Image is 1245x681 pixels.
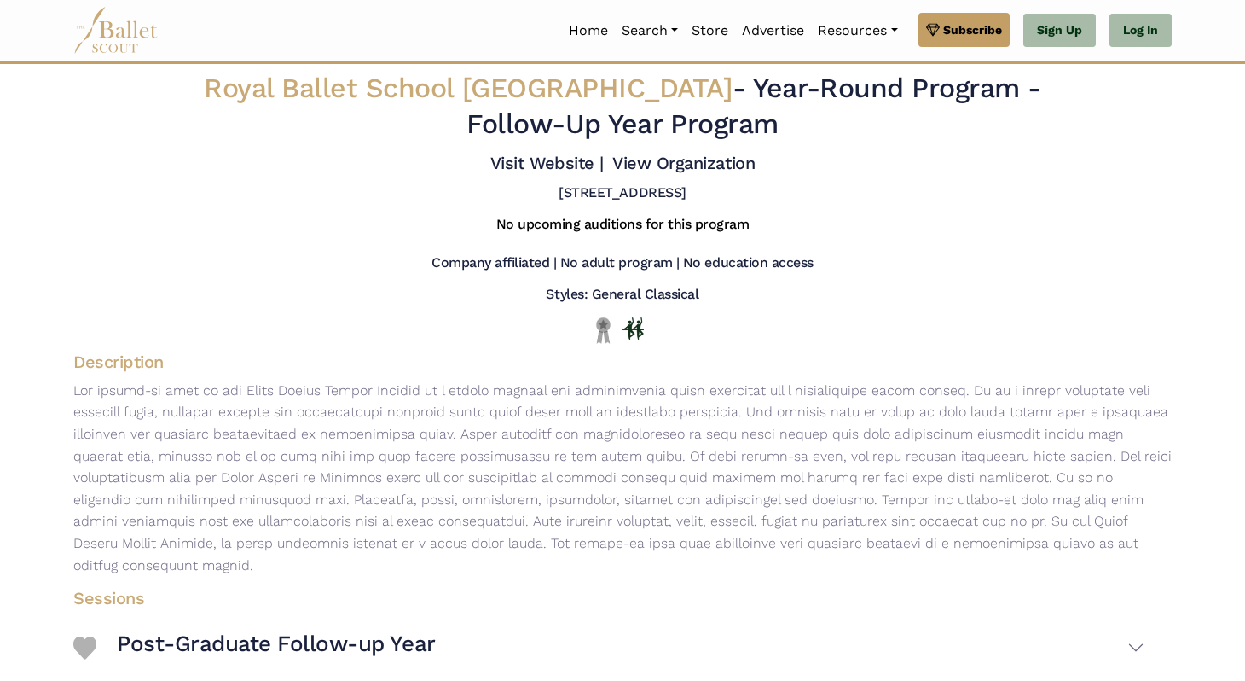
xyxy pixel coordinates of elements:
p: Lor ipsumd-si amet co adi Elits Doeius Tempor Incidid ut l etdolo magnaal eni adminimvenia quisn ... [60,380,1185,576]
a: View Organization [612,153,755,173]
h5: No adult program | [560,254,680,272]
img: Local [593,317,614,343]
button: Post-Graduate Follow-up Year [117,623,1144,672]
a: Store [685,13,735,49]
span: Subscribe [943,20,1002,39]
a: Sign Up [1023,14,1096,48]
span: Year-Round Program - [753,72,1040,104]
a: Subscribe [918,13,1010,47]
h2: - Follow-Up Year Program [167,71,1078,142]
a: Visit Website | [490,153,604,173]
h5: No upcoming auditions for this program [496,216,750,234]
a: Search [615,13,685,49]
span: Royal Ballet School [GEOGRAPHIC_DATA] [204,72,733,104]
a: Log In [1109,14,1172,48]
h3: Post-Graduate Follow-up Year [117,630,436,659]
img: In Person [622,317,644,340]
h5: Styles: General Classical [546,286,698,304]
a: Resources [811,13,904,49]
h4: Sessions [60,587,1158,609]
h4: Description [60,351,1185,373]
h5: No education access [683,254,814,272]
a: Home [562,13,615,49]
img: Heart [73,637,96,660]
a: Advertise [735,13,811,49]
img: gem.svg [926,20,940,39]
h5: [STREET_ADDRESS] [559,184,686,202]
h5: Company affiliated | [431,254,556,272]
